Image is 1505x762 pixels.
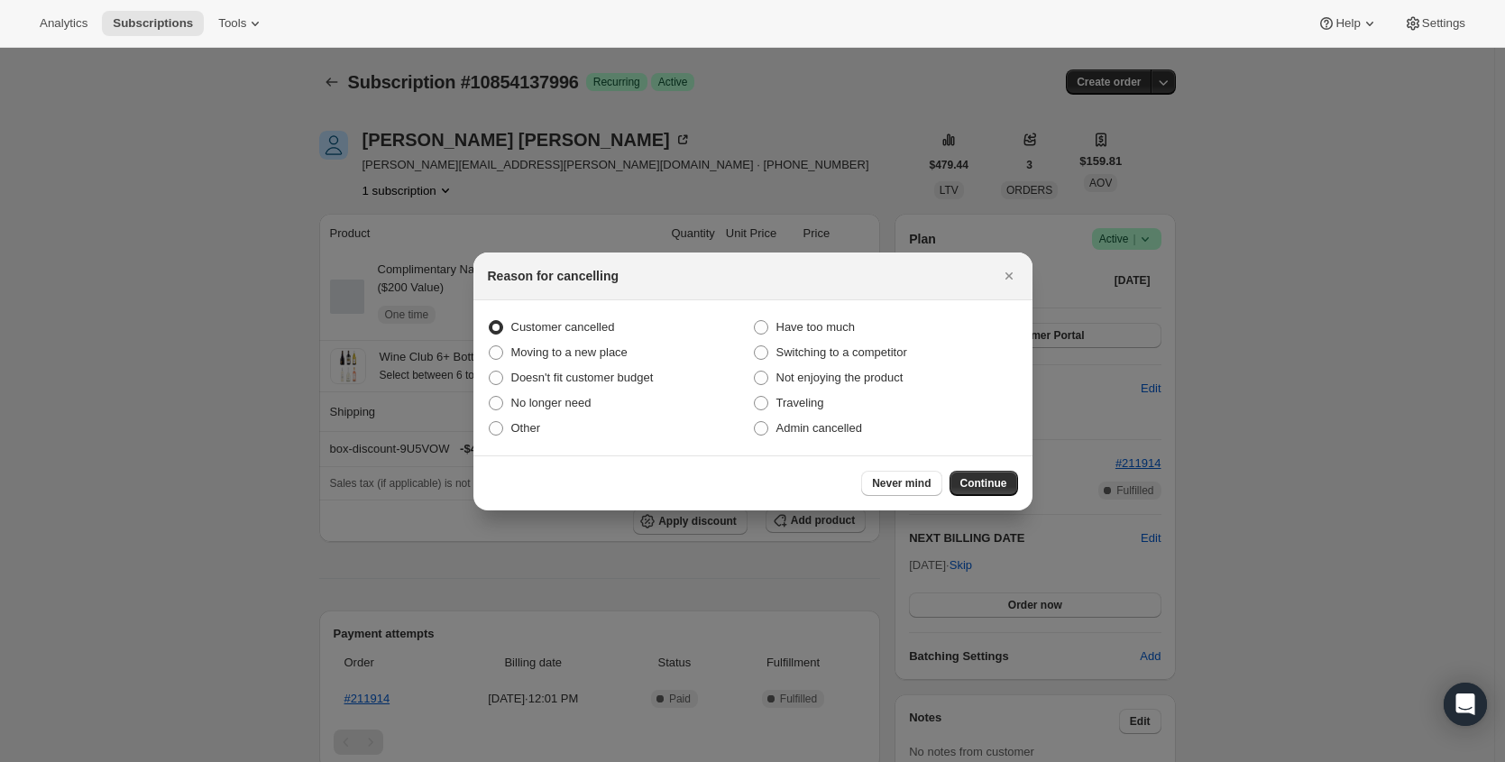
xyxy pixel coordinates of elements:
[29,11,98,36] button: Analytics
[488,267,619,285] h2: Reason for cancelling
[776,320,855,334] span: Have too much
[776,396,824,409] span: Traveling
[861,471,941,496] button: Never mind
[776,421,862,435] span: Admin cancelled
[1422,16,1465,31] span: Settings
[776,371,904,384] span: Not enjoying the product
[511,396,592,409] span: No longer need
[960,476,1007,491] span: Continue
[113,16,193,31] span: Subscriptions
[1393,11,1476,36] button: Settings
[207,11,275,36] button: Tools
[996,263,1022,289] button: Close
[40,16,87,31] span: Analytics
[511,421,541,435] span: Other
[776,345,907,359] span: Switching to a competitor
[511,345,628,359] span: Moving to a new place
[872,476,931,491] span: Never mind
[511,320,615,334] span: Customer cancelled
[1307,11,1389,36] button: Help
[950,471,1018,496] button: Continue
[1335,16,1360,31] span: Help
[218,16,246,31] span: Tools
[511,371,654,384] span: Doesn't fit customer budget
[102,11,204,36] button: Subscriptions
[1444,683,1487,726] div: Open Intercom Messenger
